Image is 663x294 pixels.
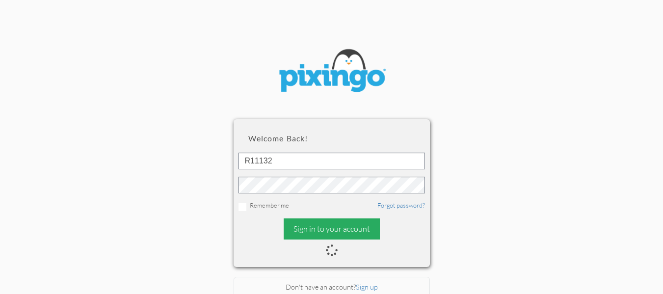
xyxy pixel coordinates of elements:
[239,201,425,211] div: Remember me
[273,44,391,100] img: pixingo logo
[239,153,425,169] input: ID or Email
[284,218,380,240] div: Sign in to your account
[356,283,378,291] a: Sign up
[248,134,415,143] h2: Welcome back!
[377,201,425,209] a: Forgot password?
